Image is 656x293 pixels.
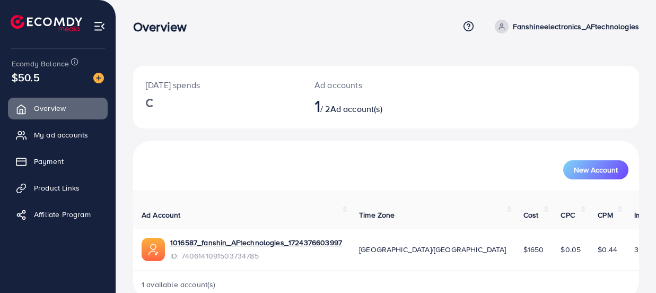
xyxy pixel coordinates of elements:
span: Time Zone [359,210,395,220]
a: My ad accounts [8,124,108,145]
span: [GEOGRAPHIC_DATA]/[GEOGRAPHIC_DATA] [359,244,506,255]
span: Overview [34,103,66,114]
span: Product Links [34,183,80,193]
span: $0.05 [561,244,581,255]
span: New Account [574,166,618,174]
span: My ad accounts [34,130,88,140]
img: ic-ads-acc.e4c84228.svg [142,238,165,261]
a: Fanshineelectronics_AFtechnologies [491,20,639,33]
span: Cost [523,210,539,220]
img: menu [93,20,106,32]
span: Ad account(s) [330,103,382,115]
a: Overview [8,98,108,119]
span: CPC [561,210,574,220]
p: Ad accounts [314,79,416,91]
span: ID: 7406141091503734785 [170,251,342,261]
p: Fanshineelectronics_AFtechnologies [513,20,639,33]
span: Ad Account [142,210,181,220]
p: [DATE] spends [146,79,289,91]
img: image [93,73,104,83]
span: 1 [314,93,320,118]
span: $0.44 [598,244,617,255]
h3: Overview [133,19,195,35]
span: $50.5 [12,70,40,85]
img: logo [11,15,82,31]
a: 1016587_fanshin_AFtechnologies_1724376603997 [170,237,342,248]
span: Payment [34,156,64,167]
span: Ecomdy Balance [12,58,69,69]
span: Affiliate Program [34,209,91,220]
a: Payment [8,151,108,172]
h2: / 2 [314,96,416,116]
a: Affiliate Program [8,204,108,225]
a: Product Links [8,177,108,199]
span: $1650 [523,244,544,255]
button: New Account [563,160,628,179]
span: 1 available account(s) [142,279,216,290]
span: CPM [598,210,613,220]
